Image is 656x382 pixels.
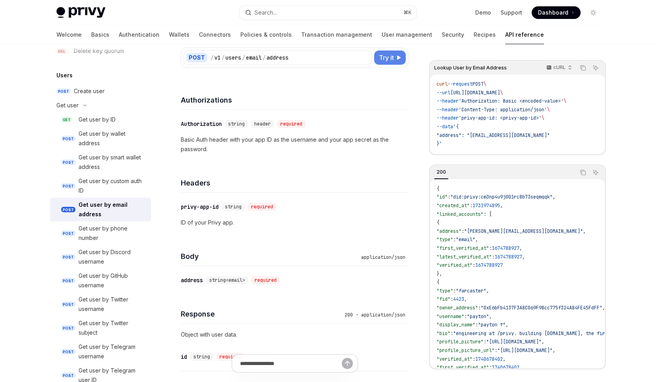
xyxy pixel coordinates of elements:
[459,98,564,104] span: 'Authorization: Basic <encoded-value>'
[437,219,439,226] span: {
[578,167,588,178] button: Copy the contents from the code block
[495,347,497,354] span: :
[505,25,544,44] a: API reference
[50,198,151,221] a: POSTGet user by email address
[437,347,495,354] span: "profile_picture_url"
[434,65,507,71] span: Lookup User by Email Address
[437,262,472,268] span: "verified_at"
[453,296,464,302] span: 4423
[266,54,289,62] div: address
[437,330,450,337] span: "bio"
[437,236,453,243] span: "type"
[342,358,353,369] button: Send message
[475,262,503,268] span: 1674788927
[79,129,146,148] div: Get user by wallet address
[79,295,146,314] div: Get user by Twitter username
[489,313,492,320] span: ,
[50,292,151,316] a: POSTGet user by Twitter username
[240,25,292,44] a: Policies & controls
[587,6,600,19] button: Toggle dark mode
[91,25,109,44] a: Basics
[240,6,416,20] button: Open search
[186,53,207,62] div: POST
[169,25,189,44] a: Wallets
[542,115,544,121] span: \
[437,124,453,130] span: --data
[181,95,409,105] h4: Authorizations
[467,313,489,320] span: "payton"
[277,120,306,128] div: required
[464,313,467,320] span: :
[181,218,409,227] p: ID of your Privy app.
[61,278,75,284] span: POST
[56,88,71,94] span: POST
[221,54,225,62] div: /
[437,271,442,277] span: },
[484,81,486,87] span: \
[437,305,478,311] span: "owner_address"
[450,90,500,96] span: [URL][DOMAIN_NAME]
[475,236,478,243] span: ,
[497,347,553,354] span: "[URL][DOMAIN_NAME]"
[437,211,484,217] span: "linked_accounts"
[56,71,73,80] h5: Users
[79,247,146,266] div: Get user by Discord username
[403,9,412,16] span: ⌘ K
[456,236,475,243] span: "email"
[464,228,583,234] span: "[PERSON_NAME][EMAIL_ADDRESS][DOMAIN_NAME]"
[61,325,75,331] span: POST
[602,305,605,311] span: ,
[225,54,241,62] div: users
[79,342,146,361] div: Get user by Telegram username
[492,254,495,260] span: :
[61,349,75,355] span: POST
[181,178,409,188] h4: Headers
[50,316,151,340] a: POSTGet user by Twitter subject
[79,200,146,219] div: Get user by email address
[459,107,547,113] span: 'Content-Type: application/json'
[478,322,506,328] span: "payton ↑"
[437,313,464,320] span: "username"
[358,253,409,261] div: application/json
[79,318,146,337] div: Get user by Twitter subject
[453,288,456,294] span: :
[486,339,542,345] span: "[URL][DOMAIN_NAME]"
[50,340,151,363] a: POSTGet user by Telegram username
[448,81,472,87] span: --request
[181,203,219,211] div: privy-app-id
[434,167,448,177] div: 200
[519,245,522,251] span: ,
[481,305,602,311] span: "0xE6bFb4137F3A8C069F98cc775f324A84FE45FdFF"
[437,140,442,147] span: }'
[456,288,486,294] span: "farcaster"
[437,288,453,294] span: "type"
[61,136,75,142] span: POST
[50,112,151,127] a: GETGet user by ID
[486,288,489,294] span: ,
[242,54,245,62] div: /
[181,276,203,284] div: address
[61,254,75,260] span: POST
[61,207,75,213] span: POST
[500,9,522,17] a: Support
[578,63,588,73] button: Copy the contents from the code block
[119,25,159,44] a: Authentication
[437,322,475,328] span: "display_name"
[382,25,432,44] a: User management
[484,211,492,217] span: : [
[437,254,492,260] span: "latest_verified_at"
[492,364,519,371] span: 1740678402
[254,121,271,127] span: header
[503,356,506,362] span: ,
[461,228,464,234] span: :
[379,53,394,62] span: Try it
[61,117,72,123] span: GET
[472,356,475,362] span: :
[453,236,456,243] span: :
[442,25,464,44] a: Security
[61,373,75,378] span: POST
[374,51,406,65] button: Try it
[61,301,75,307] span: POST
[246,54,262,62] div: email
[199,25,231,44] a: Connectors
